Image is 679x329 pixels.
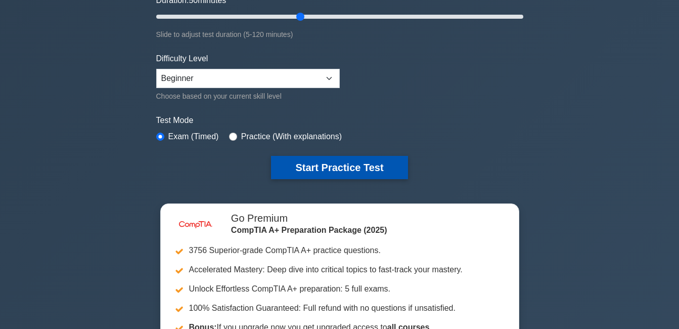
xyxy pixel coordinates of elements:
[156,114,523,127] label: Test Mode
[156,90,340,102] div: Choose based on your current skill level
[241,131,342,143] label: Practice (With explanations)
[156,28,523,40] div: Slide to adjust test duration (5-120 minutes)
[156,53,208,65] label: Difficulty Level
[168,131,219,143] label: Exam (Timed)
[271,156,408,179] button: Start Practice Test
